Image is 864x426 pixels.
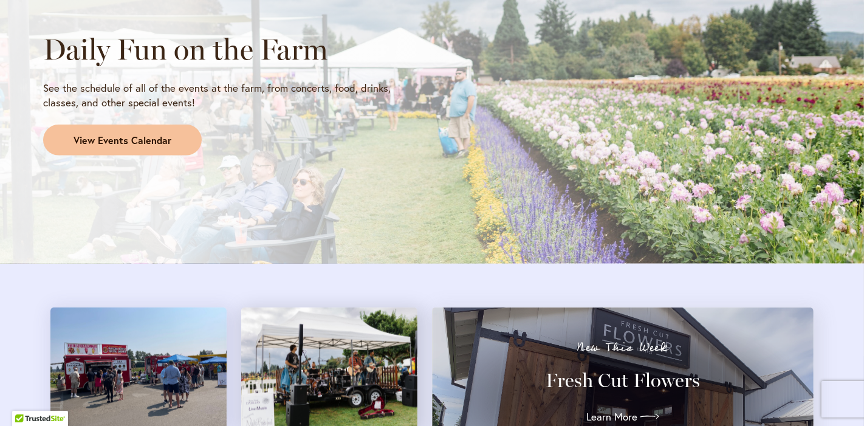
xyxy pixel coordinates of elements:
span: Learn More [586,410,637,424]
h3: Fresh Cut Flowers [454,368,792,393]
span: View Events Calendar [74,134,171,148]
p: New This Week [454,342,792,354]
a: View Events Calendar [43,125,202,156]
p: See the schedule of all of the events at the farm, from concerts, food, drinks, classes, and othe... [43,81,421,110]
h2: Daily Fun on the Farm [43,32,421,66]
